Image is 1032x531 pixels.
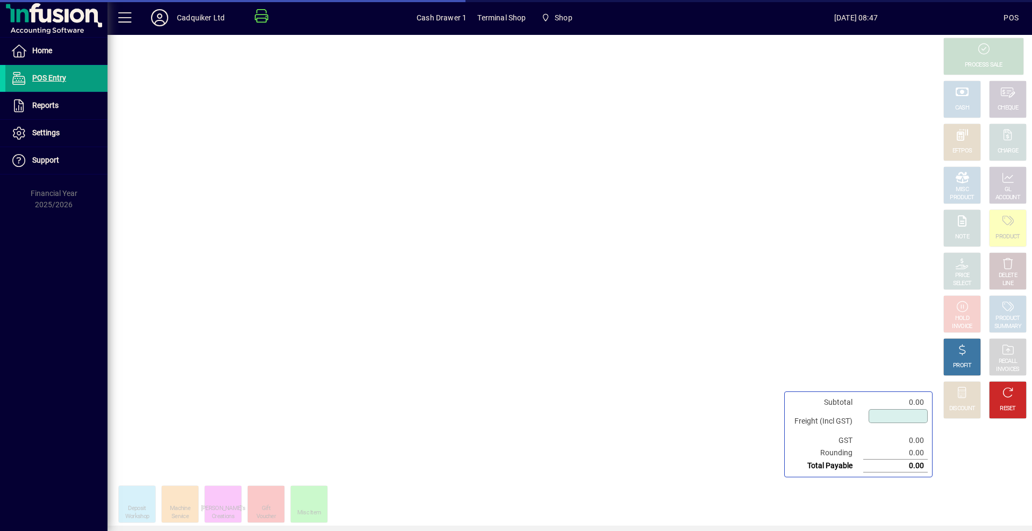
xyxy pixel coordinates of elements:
[999,272,1017,280] div: DELETE
[953,280,972,288] div: SELECT
[955,315,969,323] div: HOLD
[998,147,1019,155] div: CHARGE
[956,186,969,194] div: MISC
[952,323,972,331] div: INVOICE
[789,409,863,434] td: Freight (Incl GST)
[201,505,246,513] div: [PERSON_NAME]'s
[256,513,276,521] div: Voucher
[177,9,225,26] div: Cadquiker Ltd
[955,233,969,241] div: NOTE
[994,323,1021,331] div: SUMMARY
[863,396,928,409] td: 0.00
[789,460,863,472] td: Total Payable
[1000,405,1016,413] div: RESET
[142,8,177,27] button: Profile
[170,505,190,513] div: Machine
[417,9,467,26] span: Cash Drawer 1
[953,362,971,370] div: PROFIT
[950,194,974,202] div: PRODUCT
[32,101,59,110] span: Reports
[32,46,52,55] span: Home
[955,104,969,112] div: CASH
[537,8,577,27] span: Shop
[965,61,1002,69] div: PROCESS SALE
[128,505,146,513] div: Deposit
[789,396,863,409] td: Subtotal
[1004,9,1019,26] div: POS
[708,9,1004,26] span: [DATE] 08:47
[262,505,270,513] div: Gift
[996,366,1019,374] div: INVOICES
[5,92,107,119] a: Reports
[32,74,66,82] span: POS Entry
[995,315,1020,323] div: PRODUCT
[949,405,975,413] div: DISCOUNT
[952,147,972,155] div: EFTPOS
[5,120,107,147] a: Settings
[171,513,189,521] div: Service
[297,509,321,517] div: Misc Item
[863,460,928,472] td: 0.00
[955,272,970,280] div: PRICE
[555,9,572,26] span: Shop
[1002,280,1013,288] div: LINE
[863,447,928,460] td: 0.00
[125,513,149,521] div: Workshop
[998,104,1018,112] div: CHEQUE
[5,38,107,64] a: Home
[32,156,59,164] span: Support
[5,147,107,174] a: Support
[863,434,928,447] td: 0.00
[789,447,863,460] td: Rounding
[477,9,526,26] span: Terminal Shop
[789,434,863,447] td: GST
[995,194,1020,202] div: ACCOUNT
[995,233,1020,241] div: PRODUCT
[32,128,60,137] span: Settings
[999,358,1017,366] div: RECALL
[212,513,234,521] div: Creations
[1005,186,1012,194] div: GL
